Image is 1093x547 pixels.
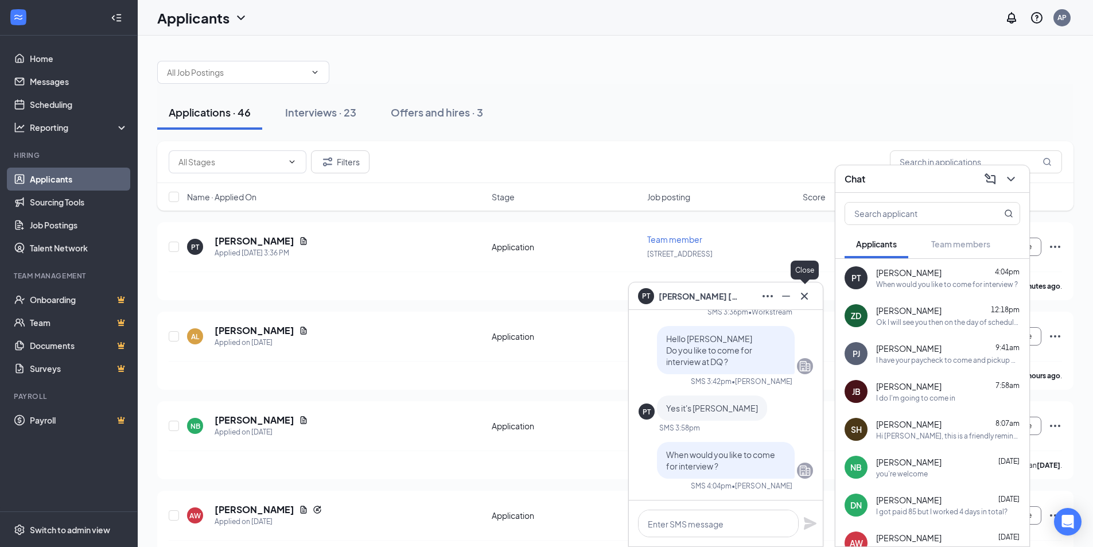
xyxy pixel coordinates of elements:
svg: Ellipses [761,289,775,303]
span: Score [803,191,826,203]
div: Reporting [30,122,129,133]
h5: [PERSON_NAME] [215,414,294,426]
div: Hi [PERSON_NAME], this is a friendly reminder. Please select a meeting time slot for your Kitchen... [876,431,1020,441]
div: SMS 4:04pm [691,481,732,491]
div: Ok I will see you then on the day of schedule or if you need to come earlier you can text me Than... [876,317,1020,327]
input: Search in applications [890,150,1062,173]
span: Hello [PERSON_NAME] Do you like to come for interview at DQ ? [666,333,752,367]
svg: Document [299,236,308,246]
a: PayrollCrown [30,409,128,432]
svg: Document [299,326,308,335]
a: Scheduling [30,93,128,116]
b: [DATE] [1037,461,1060,470]
button: Minimize [777,287,795,305]
div: Application [492,420,640,432]
span: Team member [647,234,702,245]
svg: Document [299,505,308,514]
div: Applied on [DATE] [215,426,308,438]
span: [PERSON_NAME] [876,343,942,354]
span: [PERSON_NAME] [876,456,942,468]
svg: Ellipses [1048,240,1062,254]
span: [PERSON_NAME] [876,381,942,392]
svg: WorkstreamLogo [13,11,24,23]
span: Name · Applied On [187,191,256,203]
div: Open Intercom Messenger [1054,508,1082,536]
div: Applications · 46 [169,105,251,119]
svg: ChevronDown [287,157,297,166]
span: [PERSON_NAME] [876,418,942,430]
div: Applied [DATE] 3:36 PM [215,247,308,259]
span: [PERSON_NAME] [876,532,942,544]
svg: Minimize [779,289,793,303]
div: Team Management [14,271,126,281]
svg: Reapply [313,505,322,514]
a: Home [30,47,128,70]
span: [DATE] [998,457,1020,465]
svg: Cross [798,289,811,303]
div: I got paid 85 but I worked 4 days in total? [876,507,1008,517]
span: Yes it's [PERSON_NAME] [666,403,758,413]
span: [STREET_ADDRESS] [647,250,713,258]
span: • [PERSON_NAME] [732,481,792,491]
div: Switch to admin view [30,524,110,536]
a: Messages [30,70,128,93]
span: 9:41am [995,343,1020,352]
h5: [PERSON_NAME] [215,324,294,337]
div: Applied on [DATE] [215,516,322,527]
span: [PERSON_NAME] [PERSON_NAME] [659,290,739,302]
div: Hiring [14,150,126,160]
div: JB [852,386,861,397]
svg: Document [299,416,308,425]
span: [DATE] [998,533,1020,541]
div: SMS 3:58pm [659,423,700,433]
div: Payroll [14,391,126,401]
span: When would you like to come for interview ? [666,449,775,471]
a: Sourcing Tools [30,191,128,214]
svg: MagnifyingGlass [1043,157,1052,166]
span: 4:04pm [995,267,1020,276]
div: Interviews · 23 [285,105,356,119]
span: Applicants [856,239,897,249]
svg: Notifications [1005,11,1018,25]
div: AP [1057,13,1067,22]
div: SH [851,424,862,435]
a: Job Postings [30,214,128,236]
input: Search applicant [845,203,981,224]
div: SMS 3:36pm [707,307,748,317]
div: Application [492,510,640,521]
b: 20 hours ago [1018,371,1060,380]
svg: Ellipses [1048,329,1062,343]
button: ComposeMessage [981,170,999,188]
b: 38 minutes ago [1010,282,1060,290]
svg: MagnifyingGlass [1004,209,1013,218]
svg: ChevronDown [234,11,248,25]
div: Application [492,241,640,253]
h5: [PERSON_NAME] [215,503,294,516]
a: DocumentsCrown [30,334,128,357]
button: Cross [795,287,814,305]
div: NB [190,421,200,431]
div: When would you like to come for interview ? [876,280,1018,289]
button: Ellipses [759,287,777,305]
span: Stage [492,191,515,203]
div: DN [850,499,862,511]
svg: Ellipses [1048,419,1062,433]
svg: Plane [803,517,817,530]
div: Close [791,261,819,280]
button: ChevronDown [1002,170,1020,188]
a: Talent Network [30,236,128,259]
div: I have your paycheck to come and pickup DQ Thank you [876,355,1020,365]
div: Applied on [DATE] [215,337,308,348]
span: • Workstream [748,307,792,317]
span: • [PERSON_NAME] [732,377,792,386]
span: [PERSON_NAME] [876,267,942,278]
h5: [PERSON_NAME] [215,235,294,247]
div: SMS 3:42pm [691,377,732,386]
svg: ChevronDown [1004,172,1018,186]
div: AW [189,511,201,521]
svg: Settings [14,524,25,536]
a: Applicants [30,168,128,191]
span: [PERSON_NAME] [876,305,942,316]
span: 12:18pm [991,305,1020,314]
